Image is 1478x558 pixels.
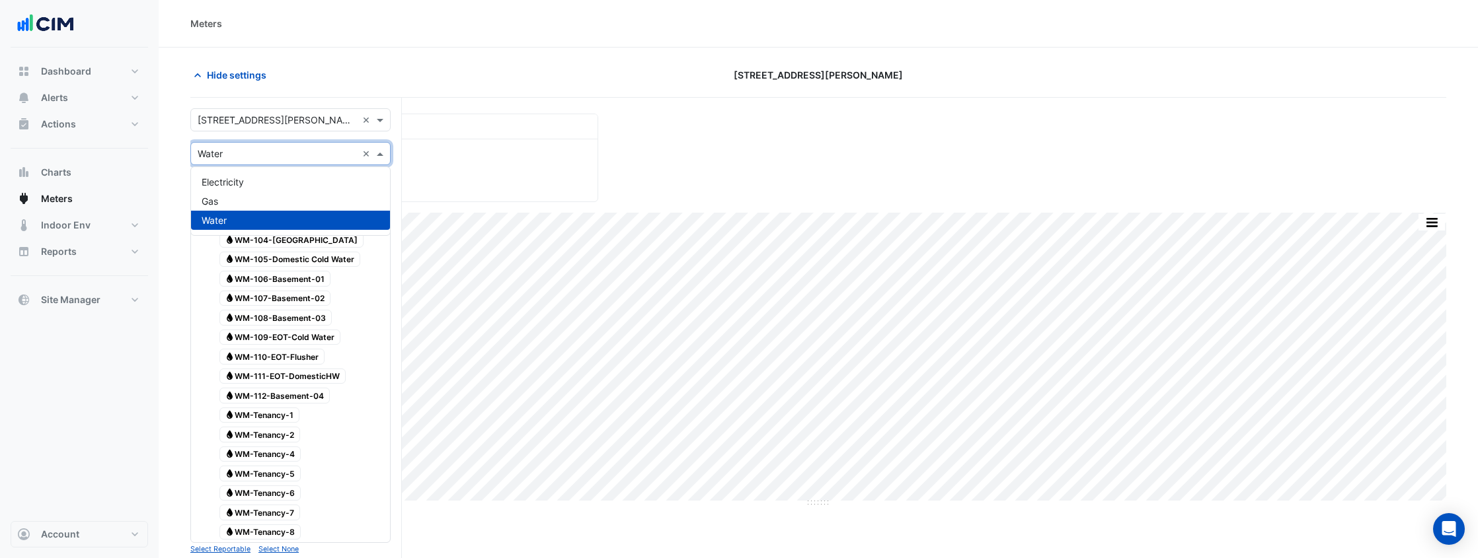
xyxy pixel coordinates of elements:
[41,91,68,104] span: Alerts
[190,543,251,555] button: Select Reportable
[219,232,364,248] span: WM-104-[GEOGRAPHIC_DATA]
[41,528,79,541] span: Account
[219,505,301,520] span: WM-Tenancy-7
[225,488,235,498] fa-icon: Water
[11,159,148,186] button: Charts
[1433,513,1465,545] div: Open Intercom Messenger
[219,524,301,540] span: WM-Tenancy-8
[11,186,148,212] button: Meters
[1419,214,1445,230] button: More Options
[17,192,30,205] app-icon: Meters
[219,485,301,501] span: WM-Tenancy-6
[11,287,148,313] button: Site Manager
[41,65,91,78] span: Dashboard
[41,118,76,131] span: Actions
[219,407,300,423] span: WM-Tenancy-1
[190,17,222,30] div: Meters
[41,293,100,306] span: Site Manager
[219,330,341,345] span: WM-109-EOT-Cold Water
[362,113,373,127] span: Clear
[219,427,301,442] span: WM-Tenancy-2
[225,410,235,420] fa-icon: Water
[219,368,346,384] span: WM-111-EOT-DomesticHW
[191,167,390,235] div: Options List
[362,147,373,160] span: Clear
[219,388,331,403] span: WM-112-Basement-04
[219,310,332,326] span: WM-108-Basement-03
[219,349,325,365] span: WM-110-EOT-Flusher
[11,521,148,547] button: Account
[219,291,331,306] span: WM-107-Basement-02
[11,85,148,111] button: Alerts
[225,293,235,303] fa-icon: Water
[41,219,91,232] span: Indoor Env
[225,273,235,283] fa-icon: Water
[734,68,903,82] span: [STREET_ADDRESS][PERSON_NAME]
[219,252,361,267] span: WM-105-Domestic Cold Water
[41,245,77,258] span: Reports
[225,312,235,322] fa-icon: Water
[225,449,235,459] fa-icon: Water
[225,254,235,264] fa-icon: Water
[225,371,235,381] fa-icon: Water
[41,192,73,205] span: Meters
[17,91,30,104] app-icon: Alerts
[202,215,227,226] span: Water
[17,65,30,78] app-icon: Dashboard
[190,63,275,87] button: Hide settings
[202,195,218,207] span: Gas
[11,212,148,238] button: Indoor Env
[258,545,299,553] small: Select None
[225,332,235,342] fa-icon: Water
[225,527,235,537] fa-icon: Water
[41,166,71,179] span: Charts
[225,429,235,439] fa-icon: Water
[225,234,235,244] fa-icon: Water
[190,545,251,553] small: Select Reportable
[219,466,301,481] span: WM-Tenancy-5
[225,507,235,517] fa-icon: Water
[17,293,30,306] app-icon: Site Manager
[11,111,148,137] button: Actions
[17,118,30,131] app-icon: Actions
[219,446,301,462] span: WM-Tenancy-4
[17,219,30,232] app-icon: Indoor Env
[17,245,30,258] app-icon: Reports
[225,351,235,361] fa-icon: Water
[17,166,30,179] app-icon: Charts
[202,176,244,188] span: Electricity
[16,11,75,37] img: Company Logo
[258,543,299,555] button: Select None
[207,68,266,82] span: Hide settings
[219,271,331,287] span: WM-106-Basement-01
[11,58,148,85] button: Dashboard
[225,468,235,478] fa-icon: Water
[11,238,148,265] button: Reports
[225,390,235,400] fa-icon: Water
